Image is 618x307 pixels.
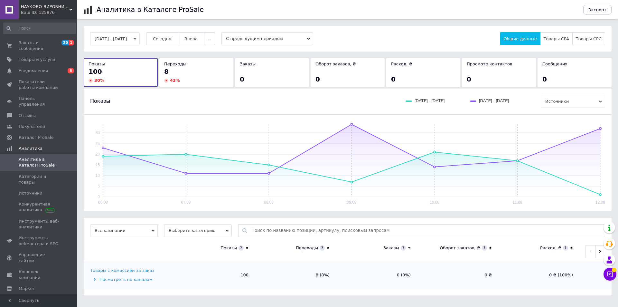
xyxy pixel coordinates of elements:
[576,36,602,41] span: Товары CPC
[572,32,605,45] button: Товары CPC
[19,174,60,185] span: Категории и товары
[3,23,76,34] input: Поиск
[98,200,108,205] text: 06.08
[467,62,512,66] span: Просмотр контактов
[61,40,69,45] span: 20
[89,62,105,66] span: Показы
[181,200,191,205] text: 07.08
[391,62,412,66] span: Расход, ₴
[164,62,186,66] span: Переходы
[89,68,102,75] span: 100
[19,124,45,130] span: Покупатели
[153,36,171,41] span: Сегодня
[440,245,480,251] div: Оборот заказов, ₴
[96,173,100,178] text: 10
[19,286,35,292] span: Маркет
[19,201,60,213] span: Конкурентная аналитика
[96,141,100,146] text: 25
[542,62,567,66] span: Сообщения
[19,157,60,168] span: Аналітика в Каталозі ProSale
[500,32,540,45] button: Общие данные
[595,200,605,205] text: 12.08
[21,10,77,15] div: Ваш ID: 125876
[90,277,172,283] div: Посмотреть по каналам
[208,36,211,41] span: ...
[19,113,36,119] span: Отзывы
[240,75,244,83] span: 0
[19,96,60,107] span: Панель управления
[96,152,100,157] text: 20
[391,75,396,83] span: 0
[503,36,537,41] span: Общие данные
[383,245,399,251] div: Заказы
[540,245,561,251] div: Расход, ₴
[512,200,522,205] text: 11.08
[19,269,60,281] span: Кошелек компании
[90,224,158,237] span: Все кампании
[336,261,417,289] td: 0 (0%)
[164,68,169,75] span: 8
[296,245,318,251] div: Переходы
[178,32,204,45] button: Вчера
[96,130,100,135] text: 30
[94,78,104,83] span: 30 %
[90,268,154,273] div: Товары с комиссией за заказ
[19,79,60,91] span: Показатели работы компании
[19,40,60,52] span: Заказы и сообщения
[541,95,605,108] span: Источники
[19,190,42,196] span: Источники
[498,261,579,289] td: 0 ₴ (100%)
[467,75,471,83] span: 0
[251,225,602,237] input: Поиск по названию позиции, артикулу, поисковым запросам
[21,4,69,10] span: НАУКОВО-ВИРОБНИЧЕ ПІДПРИЄМСТВО «БЕЗПЕКА СІТІ ГРУП»
[19,252,60,264] span: Управление сайтом
[264,200,274,205] text: 08.08
[19,135,53,140] span: Каталог ProSale
[255,261,336,289] td: 8 (8%)
[583,5,612,14] button: Экспорт
[19,57,55,62] span: Товары и услуги
[98,195,100,199] text: 0
[174,261,255,289] td: 100
[430,200,439,205] text: 10.08
[204,32,215,45] button: ...
[544,36,569,41] span: Товары CPA
[540,32,573,45] button: Товары CPA
[98,184,100,188] text: 5
[19,218,60,230] span: Инструменты веб-аналитики
[19,68,48,74] span: Уведомления
[170,78,180,83] span: 43 %
[240,62,256,66] span: Заказы
[315,62,356,66] span: Оборот заказов, ₴
[184,36,198,41] span: Вчера
[69,40,74,45] span: 1
[90,98,110,105] span: Показы
[417,261,498,289] td: 0 ₴
[97,6,204,14] h1: Аналитика в Каталоге ProSale
[90,32,140,45] button: [DATE] - [DATE]
[146,32,178,45] button: Сегодня
[221,32,313,45] span: С предыдущим периодом
[19,146,42,151] span: Аналитика
[96,163,100,167] text: 15
[220,245,237,251] div: Показы
[347,200,356,205] text: 09.08
[588,7,606,12] span: Экспорт
[68,68,74,73] span: 5
[315,75,320,83] span: 0
[19,235,60,247] span: Инструменты вебмастера и SEO
[542,75,547,83] span: 0
[604,268,616,281] button: Чат с покупателем
[164,224,232,237] span: Выберите категорию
